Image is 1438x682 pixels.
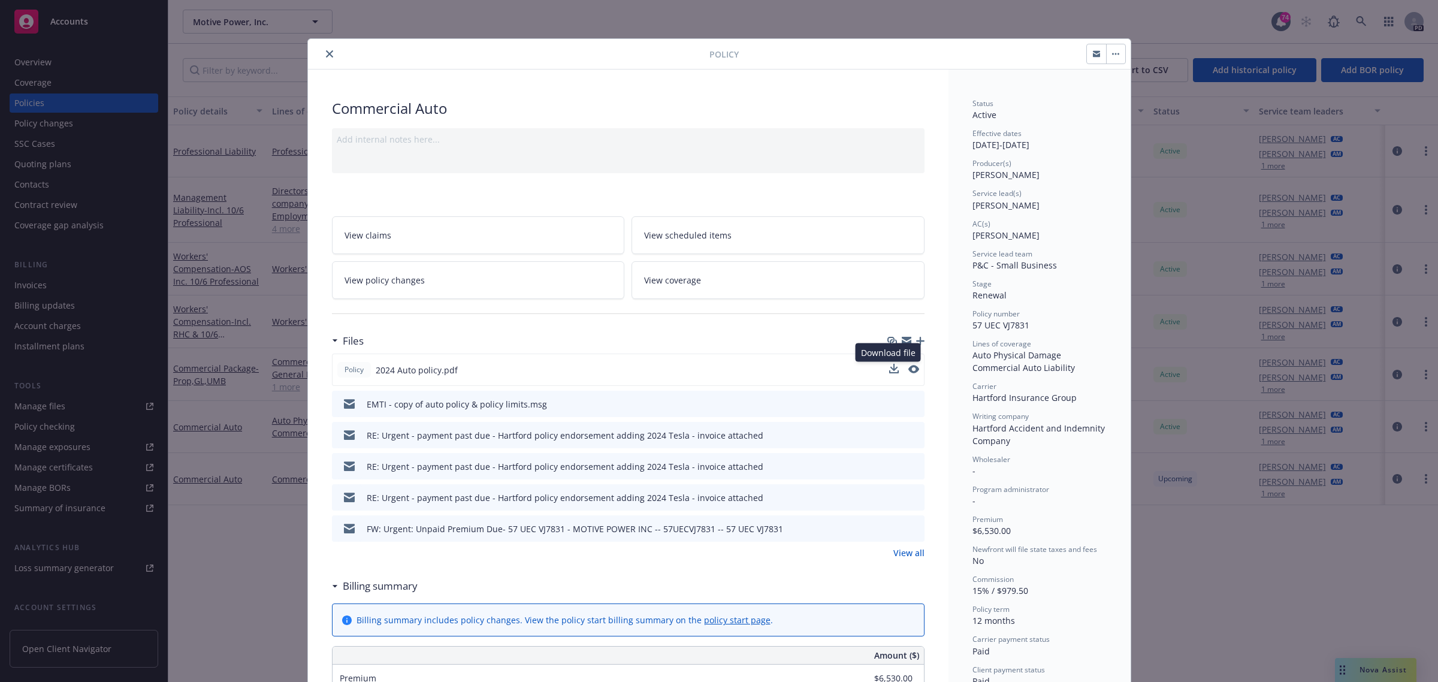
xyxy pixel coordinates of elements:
span: Stage [972,279,992,289]
button: download file [890,460,899,473]
span: Newfront will file state taxes and fees [972,544,1097,554]
span: Carrier [972,381,996,391]
span: Active [972,109,996,120]
button: download file [890,523,899,535]
span: [PERSON_NAME] [972,200,1040,211]
span: Status [972,98,993,108]
button: preview file [909,429,920,442]
span: Policy [342,364,366,375]
span: Program administrator [972,484,1049,494]
span: View coverage [644,274,701,286]
div: FW: Urgent: Unpaid Premium Due- 57 UEC VJ7831 - MOTIVE POWER INC -- 57UECVJ7831 -- 57 UEC VJ7831 [367,523,783,535]
h3: Billing summary [343,578,418,594]
span: Effective dates [972,128,1022,138]
div: Download file [856,343,921,362]
button: preview file [908,365,919,373]
span: View claims [345,229,391,242]
span: Premium [972,514,1003,524]
span: Lines of coverage [972,339,1031,349]
div: RE: Urgent - payment past due - Hartford policy endorsement adding 2024 Tesla - invoice attached [367,491,763,504]
a: View scheduled items [632,216,925,254]
span: [PERSON_NAME] [972,230,1040,241]
a: View all [893,547,925,559]
span: Paid [972,645,990,657]
span: No [972,555,984,566]
span: Writing company [972,411,1029,421]
button: download file [890,398,899,411]
span: - [972,465,975,476]
span: 2024 Auto policy.pdf [376,364,458,376]
button: download file [890,491,899,504]
span: Carrier payment status [972,634,1050,644]
span: 12 months [972,615,1015,626]
div: Files [332,333,364,349]
button: preview file [909,398,920,411]
a: View policy changes [332,261,625,299]
div: Billing summary includes policy changes. View the policy start billing summary on the . [357,614,773,626]
span: Renewal [972,289,1007,301]
button: preview file [909,491,920,504]
span: - [972,495,975,506]
button: download file [889,364,899,376]
span: Commission [972,574,1014,584]
span: [PERSON_NAME] [972,169,1040,180]
div: Auto Physical Damage [972,349,1107,361]
span: Policy term [972,604,1010,614]
div: Commercial Auto Liability [972,361,1107,374]
button: close [322,47,337,61]
span: $6,530.00 [972,525,1011,536]
span: Policy number [972,309,1020,319]
span: View scheduled items [644,229,732,242]
span: View policy changes [345,274,425,286]
div: Billing summary [332,578,418,594]
button: preview file [909,460,920,473]
div: EMTI - copy of auto policy & policy limits.msg [367,398,547,411]
span: 57 UEC VJ7831 [972,319,1029,331]
a: View claims [332,216,625,254]
div: Add internal notes here... [337,133,920,146]
button: download file [889,364,899,373]
span: Client payment status [972,665,1045,675]
div: [DATE] - [DATE] [972,128,1107,151]
a: policy start page [704,614,771,626]
a: View coverage [632,261,925,299]
span: Hartford Insurance Group [972,392,1077,403]
span: AC(s) [972,219,990,229]
button: download file [890,429,899,442]
span: Wholesaler [972,454,1010,464]
span: Policy [709,48,739,61]
span: P&C - Small Business [972,259,1057,271]
div: RE: Urgent - payment past due - Hartford policy endorsement adding 2024 Tesla - invoice attached [367,460,763,473]
span: Producer(s) [972,158,1011,168]
span: Hartford Accident and Indemnity Company [972,423,1107,446]
button: preview file [908,364,919,376]
span: Service lead(s) [972,188,1022,198]
button: preview file [909,523,920,535]
span: Amount ($) [874,649,919,662]
span: 15% / $979.50 [972,585,1028,596]
span: Service lead team [972,249,1032,259]
h3: Files [343,333,364,349]
div: RE: Urgent - payment past due - Hartford policy endorsement adding 2024 Tesla - invoice attached [367,429,763,442]
div: Commercial Auto [332,98,925,119]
